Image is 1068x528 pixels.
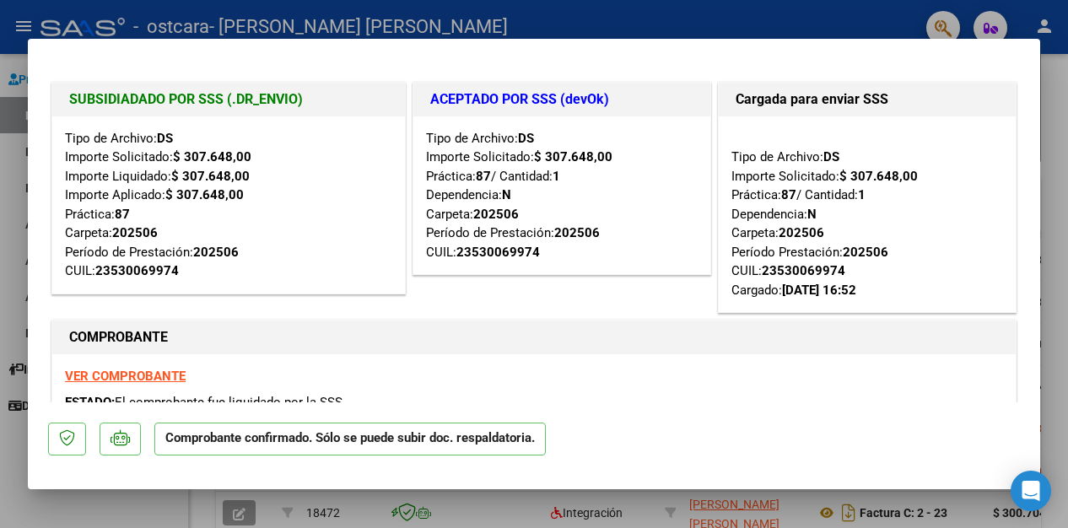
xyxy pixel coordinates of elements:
[553,169,560,184] strong: 1
[781,187,796,202] strong: 87
[518,131,534,146] strong: DS
[426,129,699,262] div: Tipo de Archivo: Importe Solicitado: Práctica: / Cantidad: Dependencia: Carpeta: Período de Prest...
[534,149,612,164] strong: $ 307.648,00
[65,369,186,384] a: VER COMPROBANTE
[779,225,824,240] strong: 202506
[69,329,168,345] strong: COMPROBANTE
[736,89,999,110] h1: Cargada para enviar SSS
[502,187,511,202] strong: N
[65,395,115,410] span: ESTADO:
[823,149,839,164] strong: DS
[473,207,519,222] strong: 202506
[115,207,130,222] strong: 87
[731,129,1003,300] div: Tipo de Archivo: Importe Solicitado: Práctica: / Cantidad: Dependencia: Carpeta: Período Prestaci...
[843,245,888,260] strong: 202506
[1011,471,1051,511] div: Open Intercom Messenger
[173,149,251,164] strong: $ 307.648,00
[193,245,239,260] strong: 202506
[858,187,866,202] strong: 1
[807,207,817,222] strong: N
[171,169,250,184] strong: $ 307.648,00
[95,261,179,281] div: 23530069974
[157,131,173,146] strong: DS
[430,89,694,110] h1: ACEPTADO POR SSS (devOk)
[456,243,540,262] div: 23530069974
[115,395,346,410] span: El comprobante fue liquidado por la SSS.
[839,169,918,184] strong: $ 307.648,00
[762,261,845,281] div: 23530069974
[69,89,388,110] h1: SUBSIDIADADO POR SSS (.DR_ENVIO)
[112,225,158,240] strong: 202506
[65,129,392,281] div: Tipo de Archivo: Importe Solicitado: Importe Liquidado: Importe Aplicado: Práctica: Carpeta: Perí...
[165,187,244,202] strong: $ 307.648,00
[554,225,600,240] strong: 202506
[154,423,546,455] p: Comprobante confirmado. Sólo se puede subir doc. respaldatoria.
[782,283,856,298] strong: [DATE] 16:52
[476,169,491,184] strong: 87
